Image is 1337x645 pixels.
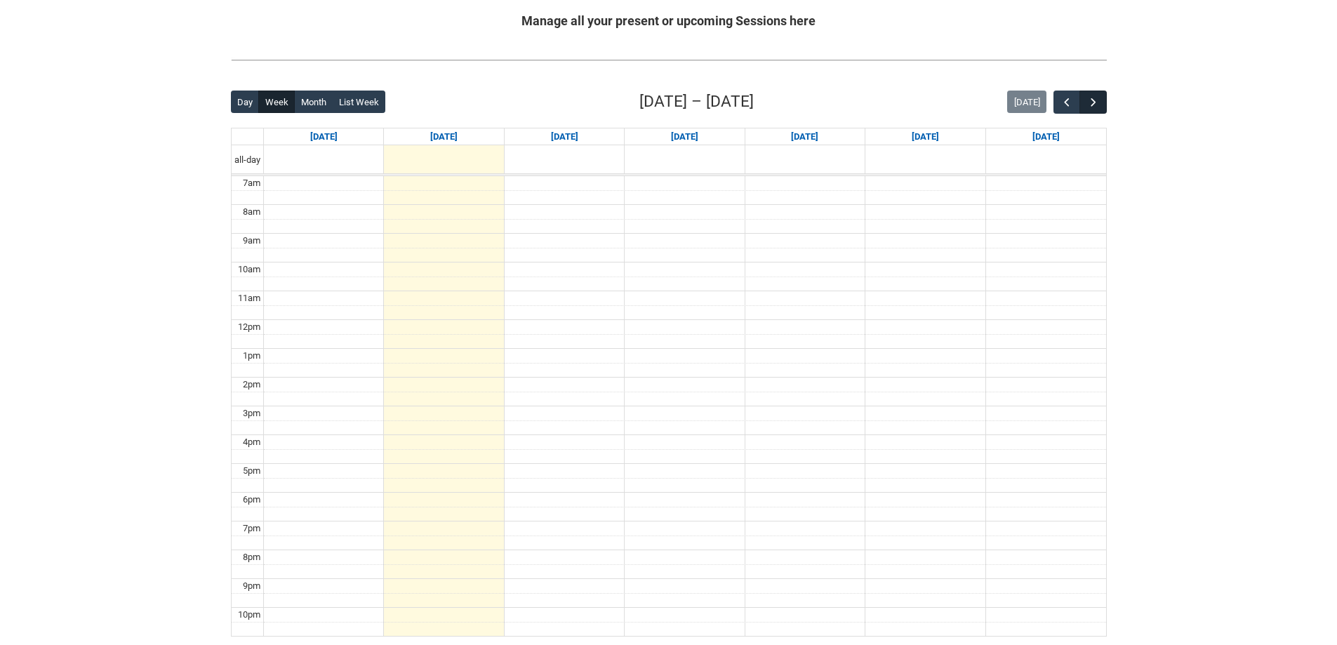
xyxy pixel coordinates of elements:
[232,153,263,167] span: all-day
[668,128,701,145] a: Go to September 10, 2025
[909,128,942,145] a: Go to September 12, 2025
[235,320,263,334] div: 12pm
[240,406,263,420] div: 3pm
[1053,91,1080,114] button: Previous Week
[548,128,581,145] a: Go to September 9, 2025
[258,91,295,113] button: Week
[788,128,821,145] a: Go to September 11, 2025
[240,550,263,564] div: 8pm
[235,608,263,622] div: 10pm
[1030,128,1063,145] a: Go to September 13, 2025
[332,91,385,113] button: List Week
[240,205,263,219] div: 8am
[240,579,263,593] div: 9pm
[231,53,1107,67] img: REDU_GREY_LINE
[639,90,754,114] h2: [DATE] – [DATE]
[240,435,263,449] div: 4pm
[427,128,460,145] a: Go to September 8, 2025
[240,464,263,478] div: 5pm
[294,91,333,113] button: Month
[235,262,263,277] div: 10am
[1007,91,1046,113] button: [DATE]
[240,493,263,507] div: 6pm
[240,176,263,190] div: 7am
[1079,91,1106,114] button: Next Week
[240,349,263,363] div: 1pm
[240,378,263,392] div: 2pm
[240,521,263,536] div: 7pm
[240,234,263,248] div: 9am
[235,291,263,305] div: 11am
[231,91,260,113] button: Day
[231,11,1107,30] h2: Manage all your present or upcoming Sessions here
[307,128,340,145] a: Go to September 7, 2025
